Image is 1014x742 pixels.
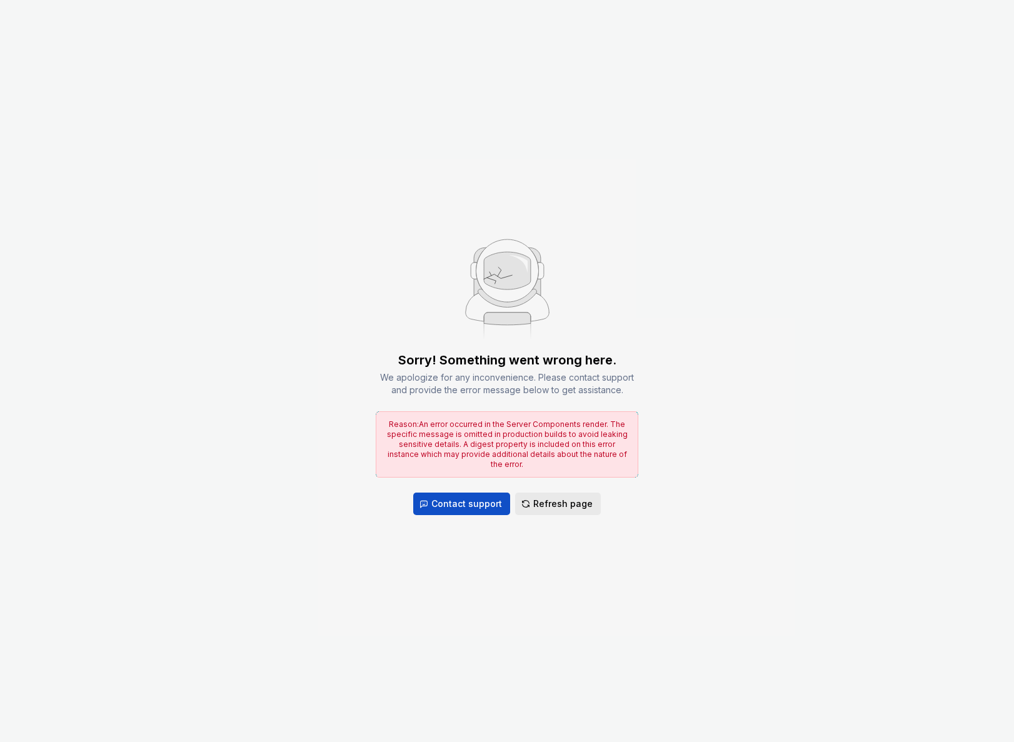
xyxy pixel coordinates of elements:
[376,371,638,396] div: We apologize for any inconvenience. Please contact support and provide the error message below to...
[387,419,628,469] span: Reason: An error occurred in the Server Components render. The specific message is omitted in pro...
[413,493,510,515] button: Contact support
[431,498,502,510] span: Contact support
[515,493,601,515] button: Refresh page
[398,351,616,369] div: Sorry! Something went wrong here.
[533,498,593,510] span: Refresh page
